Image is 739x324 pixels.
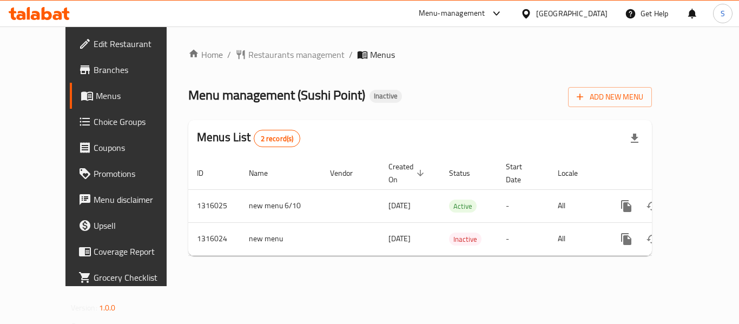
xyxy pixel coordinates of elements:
[369,91,402,101] span: Inactive
[70,239,189,265] a: Coverage Report
[506,160,536,186] span: Start Date
[70,135,189,161] a: Coupons
[70,187,189,213] a: Menu disclaimer
[70,161,189,187] a: Promotions
[197,167,217,180] span: ID
[419,7,485,20] div: Menu-management
[94,141,180,154] span: Coupons
[622,125,648,151] div: Export file
[240,222,321,255] td: new menu
[639,226,665,252] button: Change Status
[188,48,223,61] a: Home
[249,167,282,180] span: Name
[70,57,189,83] a: Branches
[388,160,427,186] span: Created On
[188,157,726,256] table: enhanced table
[70,265,189,290] a: Grocery Checklist
[549,189,605,222] td: All
[96,89,180,102] span: Menus
[613,226,639,252] button: more
[94,245,180,258] span: Coverage Report
[449,233,481,246] span: Inactive
[577,90,643,104] span: Add New Menu
[248,48,345,61] span: Restaurants management
[254,130,301,147] div: Total records count
[721,8,725,19] span: S
[235,48,345,61] a: Restaurants management
[370,48,395,61] span: Menus
[94,167,180,180] span: Promotions
[188,48,652,61] nav: breadcrumb
[558,167,592,180] span: Locale
[449,200,477,213] span: Active
[536,8,608,19] div: [GEOGRAPHIC_DATA]
[70,83,189,109] a: Menus
[71,301,97,315] span: Version:
[497,189,549,222] td: -
[613,193,639,219] button: more
[94,271,180,284] span: Grocery Checklist
[240,189,321,222] td: new menu 6/10
[94,115,180,128] span: Choice Groups
[349,48,353,61] li: /
[388,199,411,213] span: [DATE]
[188,83,365,107] span: Menu management ( Sushi Point )
[94,63,180,76] span: Branches
[227,48,231,61] li: /
[549,222,605,255] td: All
[188,189,240,222] td: 1316025
[70,31,189,57] a: Edit Restaurant
[330,167,367,180] span: Vendor
[94,219,180,232] span: Upsell
[568,87,652,107] button: Add New Menu
[605,157,726,190] th: Actions
[639,193,665,219] button: Change Status
[70,213,189,239] a: Upsell
[94,37,180,50] span: Edit Restaurant
[369,90,402,103] div: Inactive
[188,222,240,255] td: 1316024
[197,129,300,147] h2: Menus List
[449,167,484,180] span: Status
[99,301,116,315] span: 1.0.0
[388,232,411,246] span: [DATE]
[70,109,189,135] a: Choice Groups
[497,222,549,255] td: -
[94,193,180,206] span: Menu disclaimer
[254,134,300,144] span: 2 record(s)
